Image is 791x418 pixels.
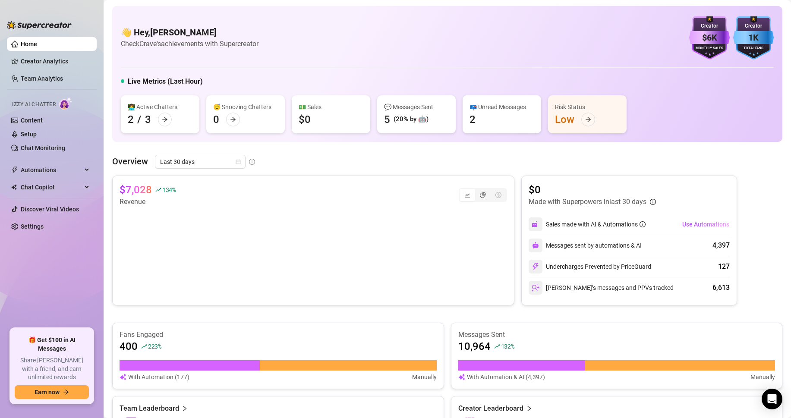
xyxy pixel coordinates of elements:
span: rise [155,187,161,193]
div: 💬 Messages Sent [384,102,449,112]
div: 6,613 [712,283,730,293]
article: Revenue [120,197,176,207]
img: svg%3e [532,242,539,249]
div: 2 [128,113,134,126]
span: Share [PERSON_NAME] with a friend, and earn unlimited rewards [15,356,89,382]
article: With Automation & AI (4,397) [467,372,545,382]
div: 5 [384,113,390,126]
span: 134 % [162,185,176,194]
a: Chat Monitoring [21,145,65,151]
span: Chat Copilot [21,180,82,194]
img: AI Chatter [59,97,72,110]
article: Manually [750,372,775,382]
span: rise [494,343,500,349]
article: Made with Superpowers in last 30 days [529,197,646,207]
img: svg%3e [532,263,539,270]
span: 🎁 Get $100 in AI Messages [15,336,89,353]
h5: Live Metrics (Last Hour) [128,76,203,87]
article: Check Crave's achievements with Supercreator [121,38,258,49]
span: line-chart [464,192,470,198]
article: Fans Engaged [120,330,437,339]
article: Overview [112,155,148,168]
span: arrow-right [63,389,69,395]
div: 127 [718,261,730,272]
span: Last 30 days [160,155,240,168]
div: Creator [733,22,774,30]
div: 3 [145,113,151,126]
div: 📪 Unread Messages [470,102,534,112]
article: $7,028 [120,183,152,197]
span: info-circle [640,221,646,227]
span: thunderbolt [11,167,18,173]
div: 👩‍💻 Active Chatters [128,102,192,112]
button: Use Automations [682,217,730,231]
a: Setup [21,131,37,138]
div: 2 [470,113,476,126]
span: info-circle [650,199,656,205]
div: Monthly Sales [689,46,730,51]
img: svg%3e [532,220,539,228]
div: segmented control [459,188,507,202]
article: With Automation (177) [128,372,189,382]
img: logo-BBDzfeDw.svg [7,21,72,29]
a: Creator Analytics [21,54,90,68]
article: Team Leaderboard [120,403,179,414]
a: Home [21,41,37,47]
h4: 👋 Hey, [PERSON_NAME] [121,26,258,38]
span: arrow-right [162,116,168,123]
img: svg%3e [458,372,465,382]
span: Use Automations [682,221,729,228]
article: Creator Leaderboard [458,403,523,414]
div: (20% by 🤖) [394,114,429,125]
span: Izzy AI Chatter [12,101,56,109]
span: calendar [236,159,241,164]
div: 😴 Snoozing Chatters [213,102,278,112]
div: $0 [299,113,311,126]
div: 0 [213,113,219,126]
span: right [526,403,532,414]
span: right [182,403,188,414]
div: Undercharges Prevented by PriceGuard [529,260,651,273]
a: Content [21,117,43,124]
article: 10,964 [458,339,491,353]
img: svg%3e [532,284,539,292]
article: $0 [529,183,656,197]
img: Chat Copilot [11,184,17,190]
span: arrow-right [230,116,236,123]
div: [PERSON_NAME]’s messages and PPVs tracked [529,281,674,295]
div: 1K [733,31,774,44]
div: Risk Status [555,102,620,112]
span: Earn now [35,389,60,396]
span: 132 % [501,342,514,350]
span: Automations [21,163,82,177]
div: 4,397 [712,240,730,251]
div: Messages sent by automations & AI [529,239,642,252]
div: Open Intercom Messenger [762,389,782,409]
article: Messages Sent [458,330,775,339]
a: Settings [21,223,44,230]
div: $6K [689,31,730,44]
div: 💵 Sales [299,102,363,112]
span: info-circle [249,159,255,165]
span: rise [141,343,147,349]
img: purple-badge-B9DA21FR.svg [689,16,730,60]
button: Earn nowarrow-right [15,385,89,399]
span: pie-chart [480,192,486,198]
img: blue-badge-DgoSNQY1.svg [733,16,774,60]
div: Sales made with AI & Automations [546,220,646,229]
img: svg%3e [120,372,126,382]
span: dollar-circle [495,192,501,198]
span: 223 % [148,342,161,350]
a: Team Analytics [21,75,63,82]
div: Creator [689,22,730,30]
div: Total Fans [733,46,774,51]
article: 400 [120,339,138,353]
a: Discover Viral Videos [21,206,79,213]
article: Manually [412,372,437,382]
span: arrow-right [585,116,591,123]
